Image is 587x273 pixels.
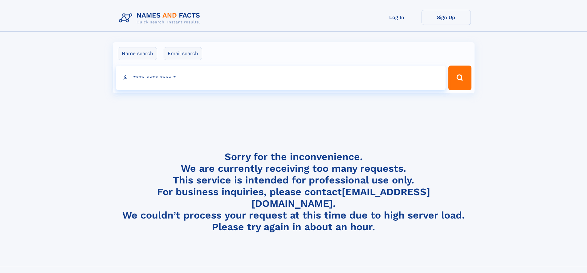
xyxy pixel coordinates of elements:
[372,10,422,25] a: Log In
[118,47,157,60] label: Name search
[116,151,471,233] h4: Sorry for the inconvenience. We are currently receiving too many requests. This service is intend...
[422,10,471,25] a: Sign Up
[164,47,202,60] label: Email search
[448,66,471,90] button: Search Button
[251,186,430,209] a: [EMAIL_ADDRESS][DOMAIN_NAME]
[116,66,446,90] input: search input
[116,10,205,26] img: Logo Names and Facts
